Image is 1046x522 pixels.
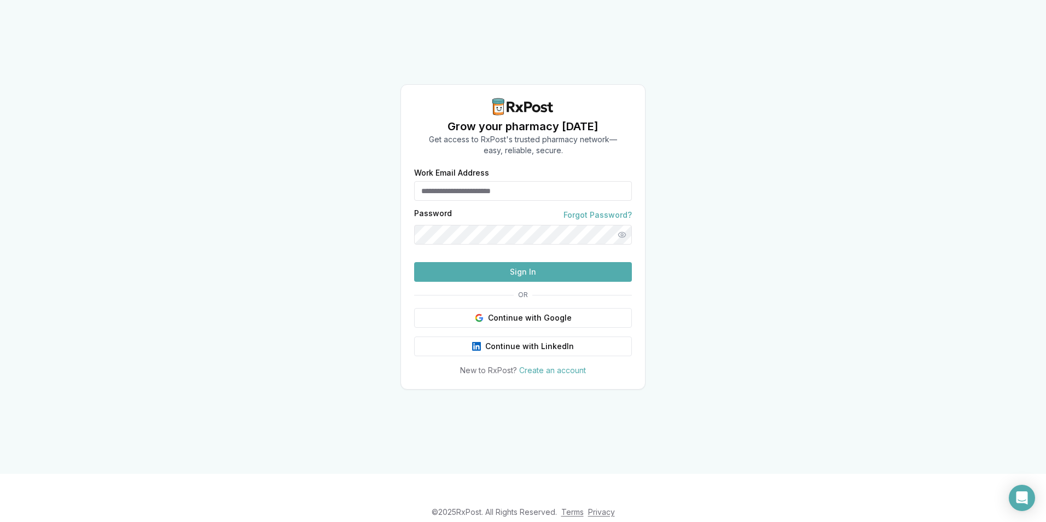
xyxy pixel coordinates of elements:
button: Continue with Google [414,308,632,328]
a: Forgot Password? [563,210,632,221]
label: Work Email Address [414,169,632,177]
button: Continue with LinkedIn [414,337,632,356]
img: RxPost Logo [488,98,558,115]
img: Google [475,314,484,322]
img: LinkedIn [472,342,481,351]
span: OR [514,291,532,299]
label: Password [414,210,452,221]
a: Privacy [588,507,615,517]
p: Get access to RxPost's trusted pharmacy network— easy, reliable, secure. [429,134,617,156]
div: Open Intercom Messenger [1009,485,1035,511]
button: Show password [612,225,632,245]
h1: Grow your pharmacy [DATE] [429,119,617,134]
button: Sign In [414,262,632,282]
span: New to RxPost? [460,366,517,375]
a: Create an account [519,366,586,375]
a: Terms [561,507,584,517]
